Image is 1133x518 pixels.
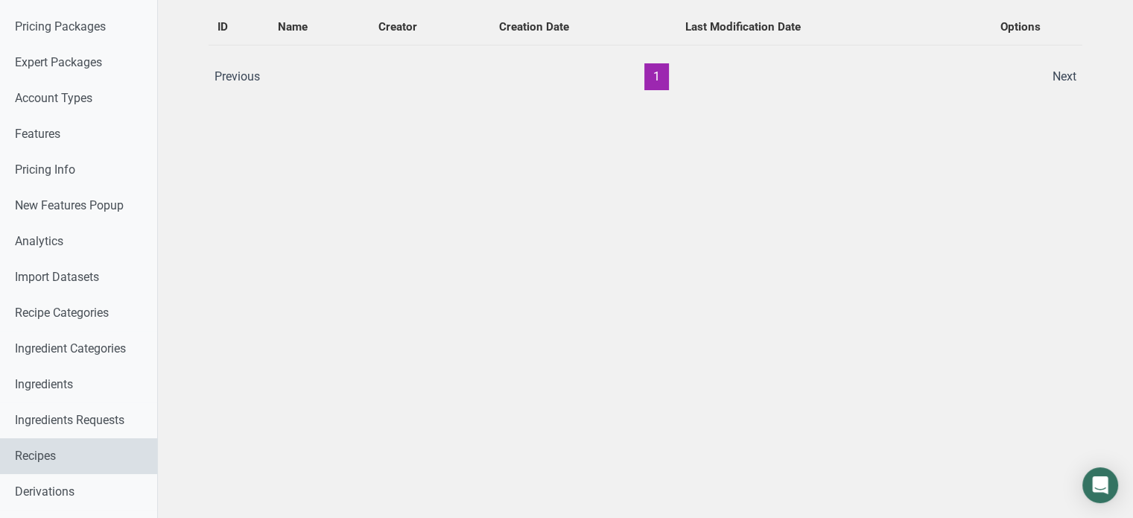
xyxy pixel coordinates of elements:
[644,63,669,90] button: 1
[209,63,1082,90] div: Page navigation example
[1082,467,1118,503] div: Open Intercom Messenger
[278,20,308,34] b: Name
[218,20,228,34] b: ID
[685,20,801,34] b: Last Modification Date
[1000,20,1041,34] b: Options
[499,20,569,34] b: Creation Date
[378,20,417,34] b: Creator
